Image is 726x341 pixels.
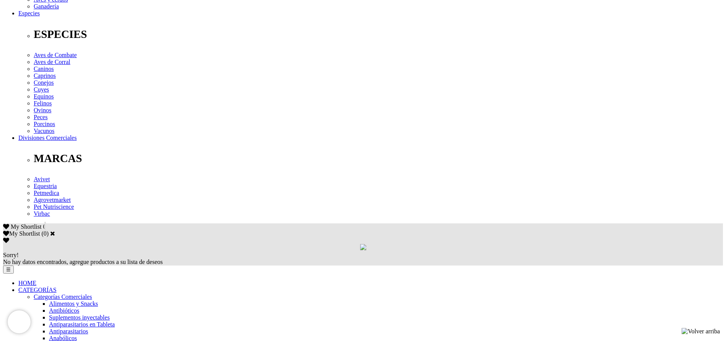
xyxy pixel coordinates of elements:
[34,66,54,72] a: Caninos
[34,210,50,217] a: Virbac
[682,328,720,335] img: Volver arriba
[11,223,41,230] span: My Shortlist
[18,287,57,293] a: CATEGORÍAS
[34,152,723,165] p: MARCAS
[43,223,46,230] span: 0
[34,121,55,127] a: Porcinos
[34,190,59,196] a: Petmedica
[34,52,77,58] a: Aves de Combate
[34,114,47,120] a: Peces
[34,128,54,134] a: Vacunos
[49,300,98,307] a: Alimentos y Snacks
[3,230,40,237] label: My Shortlist
[3,252,723,266] div: No hay datos encontrados, agregue productos a su lista de deseos
[34,59,70,65] a: Aves de Corral
[360,244,366,250] img: loading.gif
[50,230,55,236] a: Cerrar
[34,93,54,100] a: Equinos
[8,310,31,333] iframe: Brevo live chat
[34,203,74,210] a: Pet Nutriscience
[3,252,19,258] span: Sorry!
[34,3,59,10] a: Ganadería
[34,107,51,113] a: Ovinos
[41,230,49,237] span: ( )
[18,10,40,16] a: Especies
[34,293,92,300] a: Categorías Comerciales
[34,197,71,203] a: Agrovetmarket
[34,28,723,41] p: ESPECIES
[3,266,14,274] button: ☰
[49,321,115,328] a: Antiparasitarios en Tableta
[34,79,54,86] a: Conejos
[18,280,36,286] a: HOME
[34,176,50,182] a: Avivet
[49,314,110,321] a: Suplementos inyectables
[34,72,56,79] a: Caprinos
[18,134,77,141] a: Divisiones Comerciales
[49,307,79,314] a: Antibióticos
[34,100,52,107] a: Felinos
[49,328,88,334] a: Antiparasitarios
[34,183,57,189] a: Equestria
[34,86,49,93] a: Cuyes
[44,230,47,237] label: 0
